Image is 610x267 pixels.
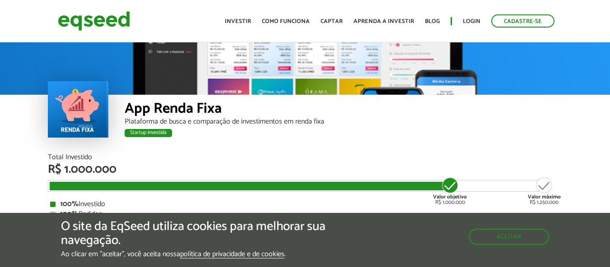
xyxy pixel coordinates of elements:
[50,201,560,208] div: Investido
[60,208,79,220] strong: 100%
[528,176,561,205] div: R$ 1.250.000
[125,118,563,125] div: Plataforma de busca e comparação de investimentos em renda fixa
[262,18,310,24] a: Como funciona
[48,154,563,161] div: Total Investido
[180,251,284,258] a: política de privacidade e de cookies
[354,18,414,24] a: Aprenda a investir
[463,18,480,24] a: Login
[50,211,560,218] div: Pedidos
[433,193,467,201] strong: Valor objetivo
[60,198,79,210] strong: 100%
[61,220,354,248] h5: O site da EqSeed utiliza cookies para melhorar sua navegação.
[469,229,549,245] button: Aceitar
[225,18,251,24] a: Investir
[491,14,554,28] a: Cadastre-se
[61,250,354,258] p: Ao clicar em "aceitar", você aceita nossa .
[321,18,343,24] a: Captar
[48,164,563,175] div: R$ 1.000.000
[425,18,440,24] a: Blog
[125,129,172,137] div: Startup investida
[433,176,467,205] div: R$ 1.000.000
[125,101,563,118] div: App Renda Fixa
[528,193,561,201] strong: Valor máximo
[58,9,130,33] img: EqSeed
